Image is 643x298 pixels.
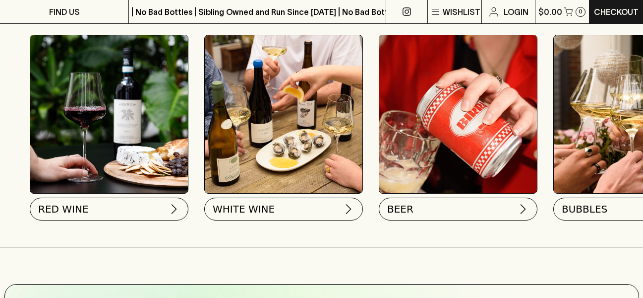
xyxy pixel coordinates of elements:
[168,203,180,215] img: chevron-right.svg
[538,6,562,18] p: $0.00
[579,9,583,14] p: 0
[204,198,363,221] button: WHITE WINE
[504,6,528,18] p: Login
[562,202,607,216] span: BUBBLES
[205,35,362,193] img: optimise
[443,6,480,18] p: Wishlist
[343,203,354,215] img: chevron-right.svg
[49,6,80,18] p: FIND US
[30,198,188,221] button: RED WINE
[38,202,89,216] span: RED WINE
[517,203,529,215] img: chevron-right.svg
[387,202,413,216] span: BEER
[30,35,188,193] img: Red Wine Tasting
[213,202,275,216] span: WHITE WINE
[379,198,537,221] button: BEER
[594,6,639,18] p: Checkout
[379,35,537,193] img: BIRRA_GOOD-TIMES_INSTA-2 1/optimise?auth=Mjk3MjY0ODMzMw__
